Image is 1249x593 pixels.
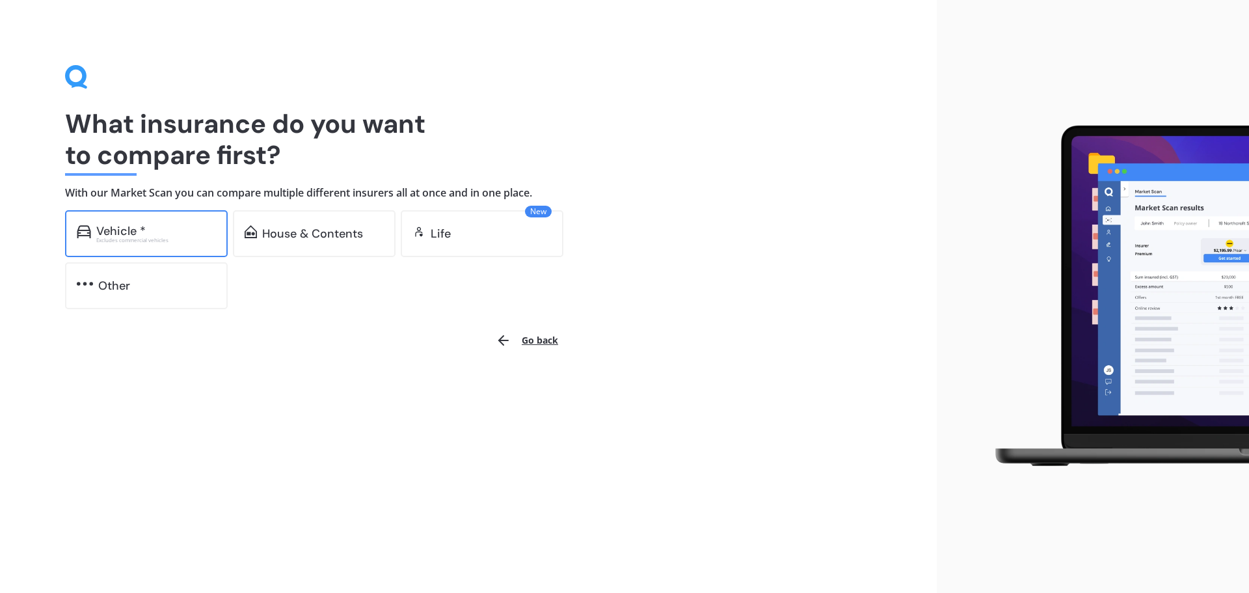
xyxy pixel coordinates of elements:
[77,277,93,290] img: other.81dba5aafe580aa69f38.svg
[488,325,566,356] button: Go back
[976,118,1249,476] img: laptop.webp
[65,186,872,200] h4: With our Market Scan you can compare multiple different insurers all at once and in one place.
[98,279,130,292] div: Other
[431,227,451,240] div: Life
[96,225,146,238] div: Vehicle *
[77,225,91,238] img: car.f15378c7a67c060ca3f3.svg
[525,206,552,217] span: New
[412,225,425,238] img: life.f720d6a2d7cdcd3ad642.svg
[65,108,872,171] h1: What insurance do you want to compare first?
[262,227,363,240] div: House & Contents
[96,238,216,243] div: Excludes commercial vehicles
[245,225,257,238] img: home-and-contents.b802091223b8502ef2dd.svg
